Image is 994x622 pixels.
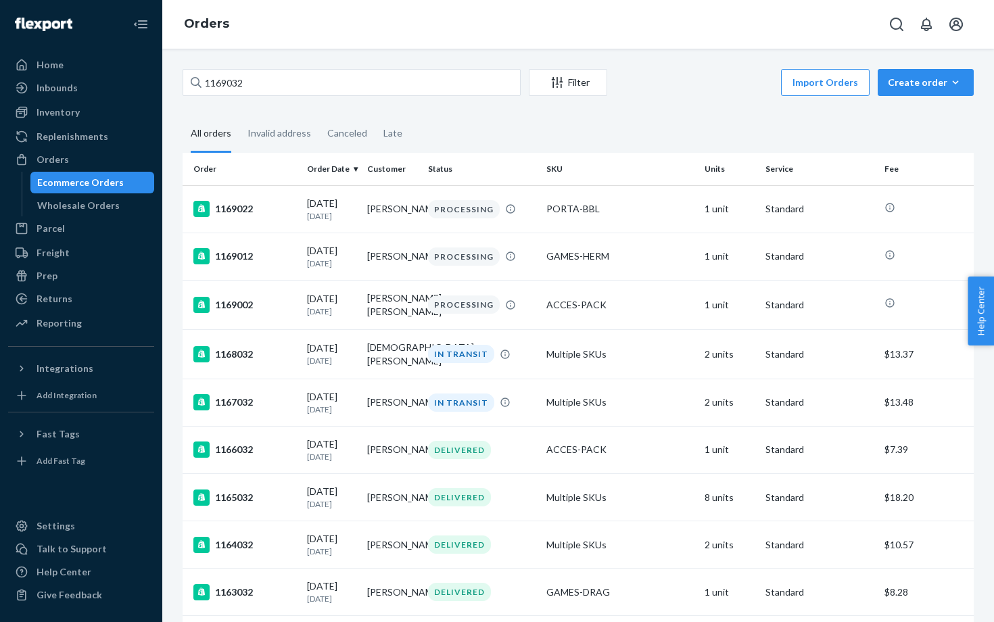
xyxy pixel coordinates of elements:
[8,218,154,239] a: Parcel
[699,185,760,233] td: 1 unit
[362,426,423,473] td: [PERSON_NAME]
[968,277,994,345] button: Help Center
[428,200,500,218] div: PROCESSING
[699,474,760,521] td: 8 units
[8,358,154,379] button: Integrations
[307,292,357,317] div: [DATE]
[8,149,154,170] a: Orders
[428,295,500,314] div: PROCESSING
[8,385,154,406] a: Add Integration
[37,316,82,330] div: Reporting
[193,584,296,600] div: 1163032
[765,585,874,599] p: Standard
[8,423,154,445] button: Fast Tags
[307,258,357,269] p: [DATE]
[879,569,974,616] td: $8.28
[30,172,155,193] a: Ecommerce Orders
[37,81,78,95] div: Inbounds
[699,426,760,473] td: 1 unit
[247,116,311,151] div: Invalid address
[765,202,874,216] p: Standard
[541,153,699,185] th: SKU
[193,201,296,217] div: 1169022
[307,210,357,222] p: [DATE]
[878,69,974,96] button: Create order
[781,69,870,96] button: Import Orders
[529,69,607,96] button: Filter
[428,488,491,506] div: DELIVERED
[546,585,694,599] div: GAMES-DRAG
[307,437,357,462] div: [DATE]
[307,532,357,557] div: [DATE]
[699,233,760,280] td: 1 unit
[879,474,974,521] td: $18.20
[15,18,72,31] img: Flexport logo
[879,379,974,426] td: $13.48
[183,69,521,96] input: Search orders
[307,451,357,462] p: [DATE]
[37,542,107,556] div: Talk to Support
[362,379,423,426] td: [PERSON_NAME]
[362,280,423,329] td: [PERSON_NAME] [PERSON_NAME]
[913,11,940,38] button: Open notifications
[541,329,699,379] td: Multiple SKUs
[307,404,357,415] p: [DATE]
[307,197,357,222] div: [DATE]
[37,362,93,375] div: Integrations
[362,329,423,379] td: [DEMOGRAPHIC_DATA][PERSON_NAME]
[879,329,974,379] td: $13.37
[37,58,64,72] div: Home
[307,390,357,415] div: [DATE]
[307,485,357,510] div: [DATE]
[307,341,357,366] div: [DATE]
[765,443,874,456] p: Standard
[362,474,423,521] td: [PERSON_NAME]
[37,246,70,260] div: Freight
[546,298,694,312] div: ACCES-PACK
[760,153,879,185] th: Service
[699,521,760,569] td: 2 units
[8,312,154,334] a: Reporting
[541,379,699,426] td: Multiple SKUs
[37,105,80,119] div: Inventory
[8,77,154,99] a: Inbounds
[193,489,296,506] div: 1165032
[888,76,964,89] div: Create order
[37,176,124,189] div: Ecommerce Orders
[8,54,154,76] a: Home
[37,292,72,306] div: Returns
[8,584,154,606] button: Give Feedback
[307,244,357,269] div: [DATE]
[546,443,694,456] div: ACCES-PACK
[191,116,231,153] div: All orders
[362,233,423,280] td: [PERSON_NAME]
[428,345,494,363] div: IN TRANSIT
[699,153,760,185] th: Units
[37,519,75,533] div: Settings
[37,153,69,166] div: Orders
[8,288,154,310] a: Returns
[8,538,154,560] button: Talk to Support
[307,355,357,366] p: [DATE]
[699,379,760,426] td: 2 units
[699,280,760,329] td: 1 unit
[362,521,423,569] td: [PERSON_NAME]
[383,116,402,151] div: Late
[699,329,760,379] td: 2 units
[943,11,970,38] button: Open account menu
[362,569,423,616] td: [PERSON_NAME]
[307,498,357,510] p: [DATE]
[8,101,154,123] a: Inventory
[546,202,694,216] div: PORTA-BBL
[879,426,974,473] td: $7.39
[879,521,974,569] td: $10.57
[883,11,910,38] button: Open Search Box
[367,163,417,174] div: Customer
[428,535,491,554] div: DELIVERED
[699,569,760,616] td: 1 unit
[37,389,97,401] div: Add Integration
[30,195,155,216] a: Wholesale Orders
[8,515,154,537] a: Settings
[193,297,296,313] div: 1169002
[184,16,229,31] a: Orders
